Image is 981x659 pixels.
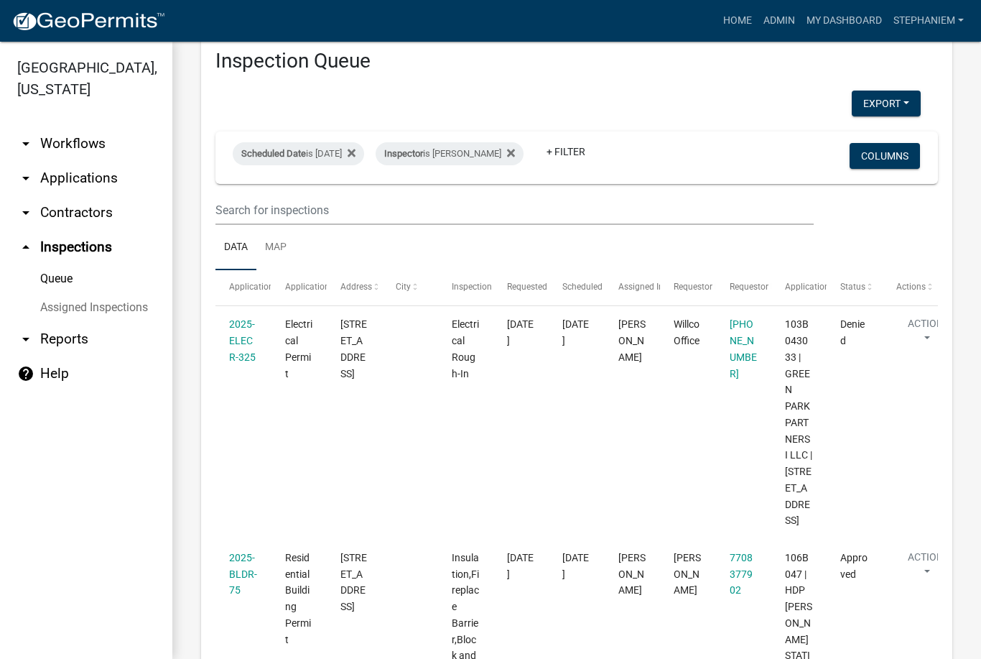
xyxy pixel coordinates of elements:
span: Requestor Name [674,282,738,292]
i: arrow_drop_down [17,331,34,348]
datatable-header-cell: Requestor Name [660,270,715,305]
a: Map [256,225,295,271]
button: Action [896,316,955,352]
datatable-header-cell: Inspection Type [438,270,493,305]
span: Michele Rivera [618,552,646,596]
div: is [PERSON_NAME] [376,142,524,165]
datatable-header-cell: Application Type [271,270,326,305]
a: 2025-ELECR-325 [229,318,256,363]
h3: Inspection Queue [215,49,938,73]
i: help [17,365,34,382]
span: Application Type [285,282,350,292]
datatable-header-cell: Assigned Inspector [605,270,660,305]
span: 07/02/2025 [507,552,534,580]
span: Inspection Type [452,282,513,292]
button: Action [896,550,955,586]
span: Electrical Rough-In [452,318,479,379]
span: 07/02/2025 [507,318,534,346]
span: Denied [840,318,865,346]
button: Export [852,91,921,116]
a: Admin [758,7,801,34]
span: Status [840,282,865,292]
span: Michele Rivera [618,318,646,363]
span: Application Description [785,282,875,292]
span: Willco Office [674,318,699,346]
div: [DATE] [562,316,590,349]
input: Search for inspections [215,195,814,225]
a: [PHONE_NUMBER] [730,318,757,379]
i: arrow_drop_down [17,204,34,221]
a: StephanieM [888,7,970,34]
span: Actions [896,282,926,292]
span: Electrical Permit [285,318,312,379]
a: My Dashboard [801,7,888,34]
a: 7708377902 [730,552,753,596]
span: 225 EAGLES WAY [340,318,367,379]
span: 124 CREEKSIDE RD [340,552,367,612]
datatable-header-cell: Requested Date [493,270,549,305]
span: 770-761-8379 [730,318,757,379]
datatable-header-cell: Application [215,270,271,305]
span: Scheduled Date [241,148,306,159]
datatable-header-cell: Scheduled Time [549,270,604,305]
button: Columns [850,143,920,169]
datatable-header-cell: Requestor Phone [715,270,771,305]
datatable-header-cell: Status [827,270,882,305]
a: Data [215,225,256,271]
span: Address [340,282,372,292]
span: Jamaul White [674,552,701,596]
datatable-header-cell: Application Description [771,270,827,305]
a: + Filter [535,139,597,165]
a: Home [717,7,758,34]
i: arrow_drop_down [17,170,34,187]
span: Requested Date [507,282,567,292]
span: Approved [840,552,868,580]
datatable-header-cell: Actions [883,270,938,305]
span: Inspector [384,148,423,159]
span: 103B043033 | GREEN PARK PARTNERS I LLC | 225 EAGLES WAY [785,318,812,526]
div: is [DATE] [233,142,364,165]
datatable-header-cell: City [382,270,437,305]
div: [DATE] [562,550,590,583]
span: Residential Building Permit [285,552,311,645]
span: City [396,282,411,292]
i: arrow_drop_up [17,239,34,256]
datatable-header-cell: Address [327,270,382,305]
i: arrow_drop_down [17,135,34,152]
a: 2025-BLDR-75 [229,552,257,596]
span: Application [229,282,274,292]
span: Assigned Inspector [618,282,692,292]
span: Scheduled Time [562,282,624,292]
span: Requestor Phone [730,282,796,292]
